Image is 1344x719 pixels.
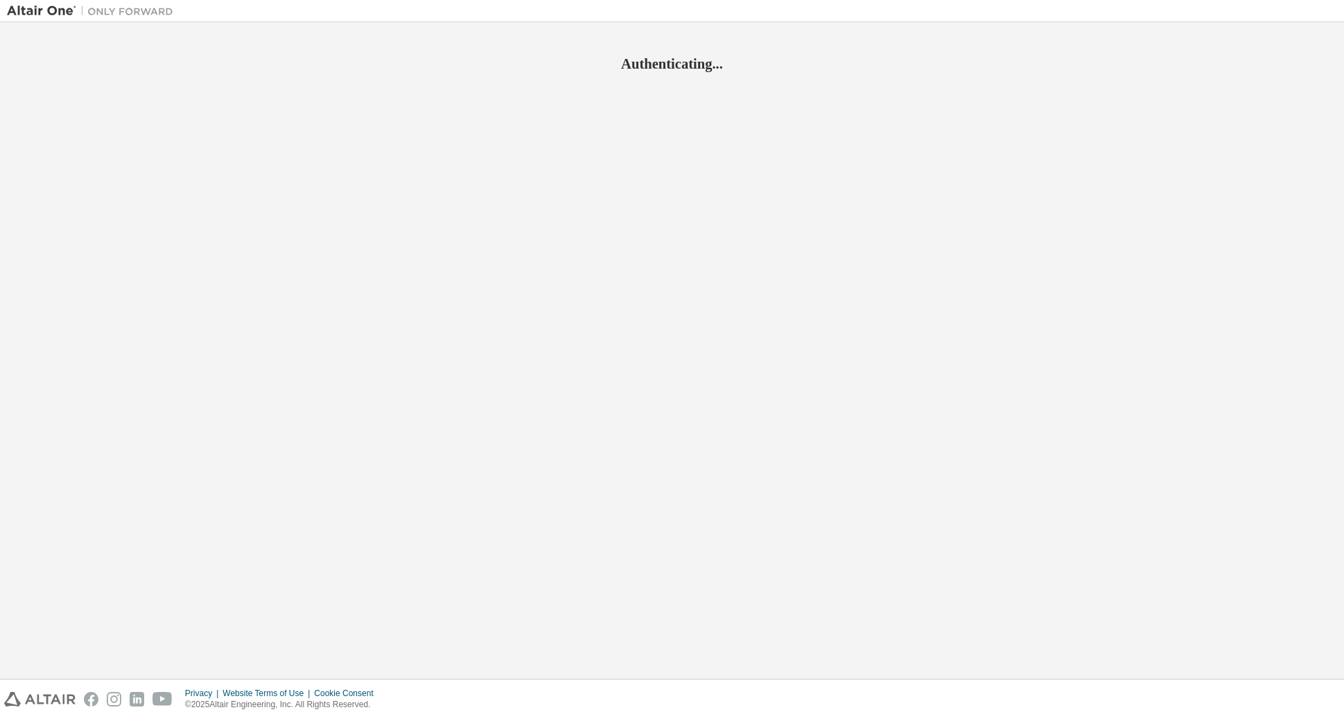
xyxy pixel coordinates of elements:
p: © 2025 Altair Engineering, Inc. All Rights Reserved. [185,699,382,711]
img: facebook.svg [84,692,98,707]
div: Website Terms of Use [222,688,314,699]
div: Privacy [185,688,222,699]
div: Cookie Consent [314,688,381,699]
img: linkedin.svg [130,692,144,707]
img: altair_logo.svg [4,692,76,707]
img: instagram.svg [107,692,121,707]
h2: Authenticating... [7,55,1337,73]
img: youtube.svg [152,692,173,707]
img: Altair One [7,4,180,18]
